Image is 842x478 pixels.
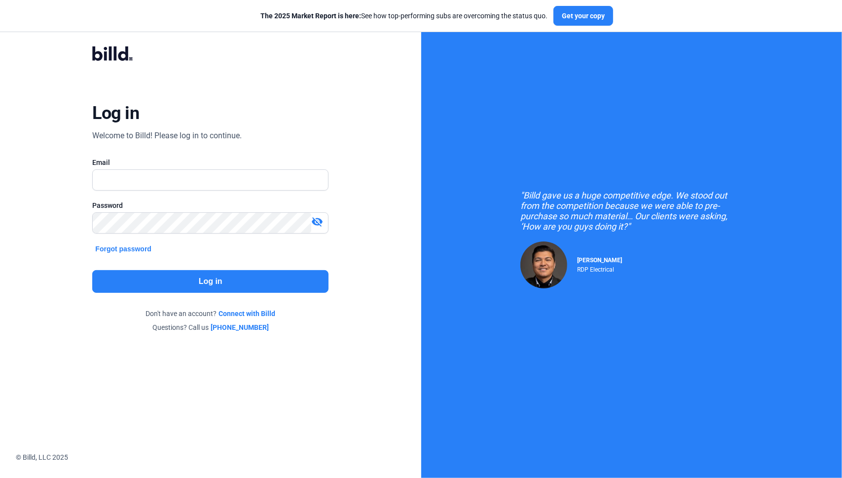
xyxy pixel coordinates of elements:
button: Log in [92,270,329,293]
span: The 2025 Market Report is here: [260,12,361,20]
div: Welcome to Billd! Please log in to continue. [92,130,242,142]
div: "Billd gave us a huge competitive edge. We stood out from the competition because we were able to... [520,190,742,232]
mat-icon: visibility_off [311,216,323,228]
img: Raul Pacheco [520,241,567,288]
a: Connect with Billd [219,309,275,319]
div: Log in [92,102,139,124]
button: Get your copy [553,6,613,26]
div: See how top-performing subs are overcoming the status quo. [260,11,548,21]
div: Questions? Call us [92,322,329,332]
div: Don't have an account? [92,309,329,319]
div: Password [92,200,329,210]
div: RDP Electrical [577,264,622,273]
div: Email [92,158,329,167]
span: [PERSON_NAME] [577,257,622,264]
button: Forgot password [92,243,154,254]
a: [PHONE_NUMBER] [211,322,269,332]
